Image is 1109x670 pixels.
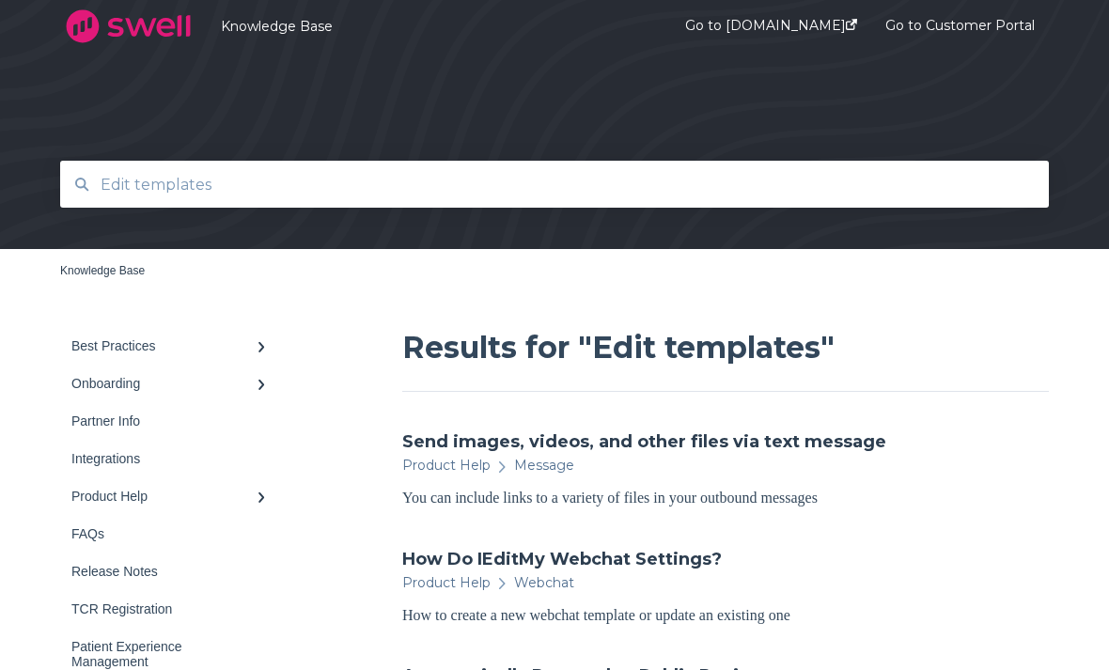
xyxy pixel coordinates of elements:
[89,164,1021,205] input: Search for answers
[514,457,574,474] span: Message
[71,451,256,466] div: Integrations
[60,515,286,553] a: FAQs
[71,489,256,504] div: Product Help
[71,639,256,669] div: Patient Experience Management
[60,477,286,515] a: Product Help
[402,327,1049,392] h1: Results for "Edit templates"
[60,327,286,365] a: Best Practices
[60,553,286,590] a: Release Notes
[60,365,286,402] a: Onboarding
[60,3,196,50] img: company logo
[60,440,286,477] a: Integrations
[221,18,629,35] a: Knowledge Base
[60,402,286,440] a: Partner Info
[402,486,1049,510] div: You can include links to a variety of files in your outbound messages
[402,457,491,474] span: Product Help
[402,574,491,591] span: Product Help
[71,601,256,616] div: TCR Registration
[71,564,256,579] div: Release Notes
[514,574,574,591] span: Webchat
[71,526,256,541] div: FAQs
[402,547,722,571] a: How Do IEditMy Webchat Settings?
[402,429,886,454] a: Send images, videos, and other files via text message
[402,603,1049,628] div: How to create a new webchat template or update an existing one
[60,264,145,277] a: Knowledge Base
[71,338,256,353] div: Best Practices
[60,590,286,628] a: TCR Registration
[71,413,256,428] div: Partner Info
[482,549,519,569] span: Edit
[71,376,256,391] div: Onboarding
